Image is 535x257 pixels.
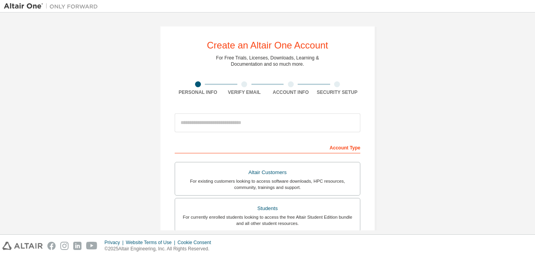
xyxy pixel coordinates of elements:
div: For Free Trials, Licenses, Downloads, Learning & Documentation and so much more. [216,55,319,67]
div: Students [180,203,355,214]
div: Verify Email [221,89,268,95]
img: altair_logo.svg [2,242,43,250]
div: Account Type [175,141,360,153]
div: Privacy [105,239,126,246]
div: Altair Customers [180,167,355,178]
div: Security Setup [314,89,361,95]
img: instagram.svg [60,242,69,250]
div: For existing customers looking to access software downloads, HPC resources, community, trainings ... [180,178,355,191]
img: Altair One [4,2,102,10]
img: facebook.svg [47,242,56,250]
div: Personal Info [175,89,221,95]
div: Website Terms of Use [126,239,177,246]
div: Account Info [267,89,314,95]
img: linkedin.svg [73,242,81,250]
div: Cookie Consent [177,239,215,246]
p: © 2025 Altair Engineering, Inc. All Rights Reserved. [105,246,216,252]
div: Create an Altair One Account [207,41,328,50]
img: youtube.svg [86,242,98,250]
div: For currently enrolled students looking to access the free Altair Student Edition bundle and all ... [180,214,355,226]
